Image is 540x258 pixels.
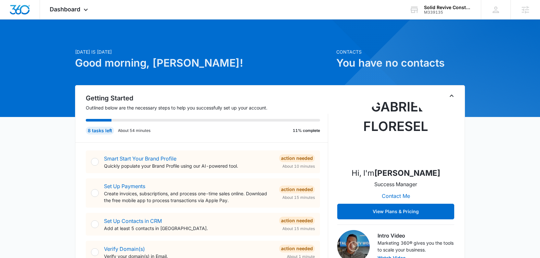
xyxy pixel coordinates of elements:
[424,10,471,15] div: account id
[378,239,454,253] p: Marketing 360® gives you the tools to scale your business.
[104,155,176,162] a: Smart Start Your Brand Profile
[282,195,315,200] span: About 15 minutes
[104,183,145,189] a: Set Up Payments
[86,93,328,103] h2: Getting Started
[279,186,315,193] div: Action Needed
[104,190,274,204] p: Create invoices, subscriptions, and process one-time sales online. Download the free mobile app t...
[282,226,315,232] span: About 15 minutes
[50,6,80,13] span: Dashboard
[424,5,471,10] div: account name
[104,162,274,169] p: Quickly populate your Brand Profile using our AI-powered tool.
[75,55,332,71] h1: Good morning, [PERSON_NAME]!
[279,245,315,252] div: Action Needed
[363,97,428,162] img: Gabriel FloresElkins
[374,168,440,178] strong: [PERSON_NAME]
[279,217,315,225] div: Action Needed
[378,232,454,239] h3: Intro Video
[374,180,417,188] p: Success Manager
[375,188,417,204] button: Contact Me
[336,48,465,55] p: Contacts
[75,48,332,55] p: [DATE] is [DATE]
[86,104,328,111] p: Outlined below are the necessary steps to help you successfully set up your account.
[104,218,162,224] a: Set Up Contacts in CRM
[118,128,150,134] p: About 54 minutes
[336,55,465,71] h1: You have no contacts
[104,246,145,252] a: Verify Domain(s)
[86,127,114,135] div: 8 tasks left
[282,163,315,169] span: About 10 minutes
[352,167,440,179] p: Hi, I'm
[448,92,456,100] button: Toggle Collapse
[279,154,315,162] div: Action Needed
[293,128,320,134] p: 11% complete
[337,204,454,219] button: View Plans & Pricing
[104,225,274,232] p: Add at least 5 contacts in [GEOGRAPHIC_DATA].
